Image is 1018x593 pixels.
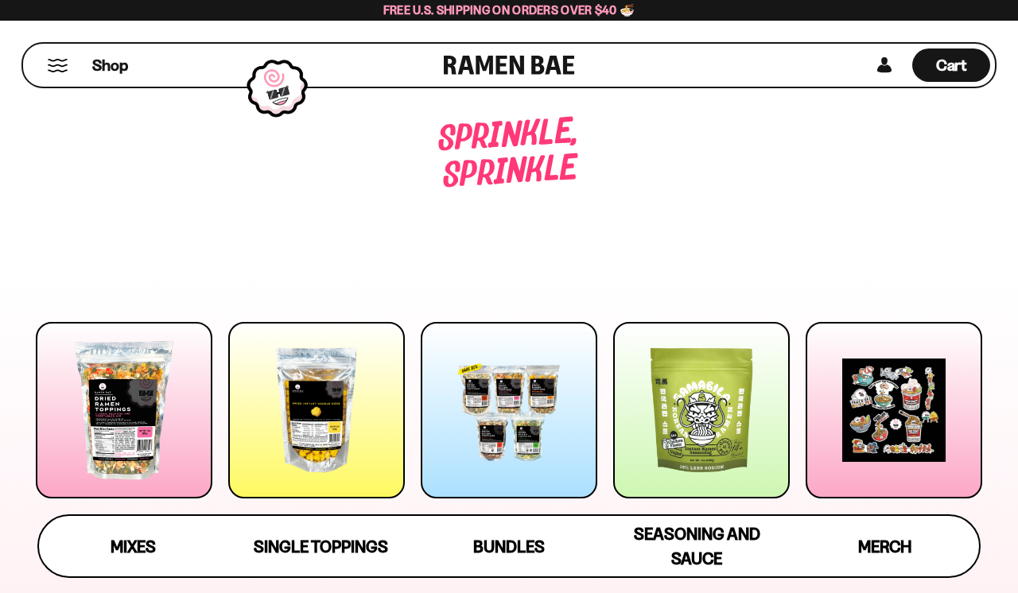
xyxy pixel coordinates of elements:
[415,516,603,576] a: Bundles
[47,59,68,72] button: Mobile Menu Trigger
[39,516,227,576] a: Mixes
[111,537,156,556] span: Mixes
[603,516,791,576] a: Seasoning and Sauce
[92,48,128,82] a: Shop
[383,2,635,17] span: Free U.S. Shipping on Orders over $40 🍜
[912,44,990,87] div: Cart
[634,524,760,568] span: Seasoning and Sauce
[473,537,545,556] span: Bundles
[254,537,388,556] span: Single Toppings
[936,56,967,75] span: Cart
[92,55,128,76] span: Shop
[858,537,911,556] span: Merch
[227,516,414,576] a: Single Toppings
[791,516,979,576] a: Merch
